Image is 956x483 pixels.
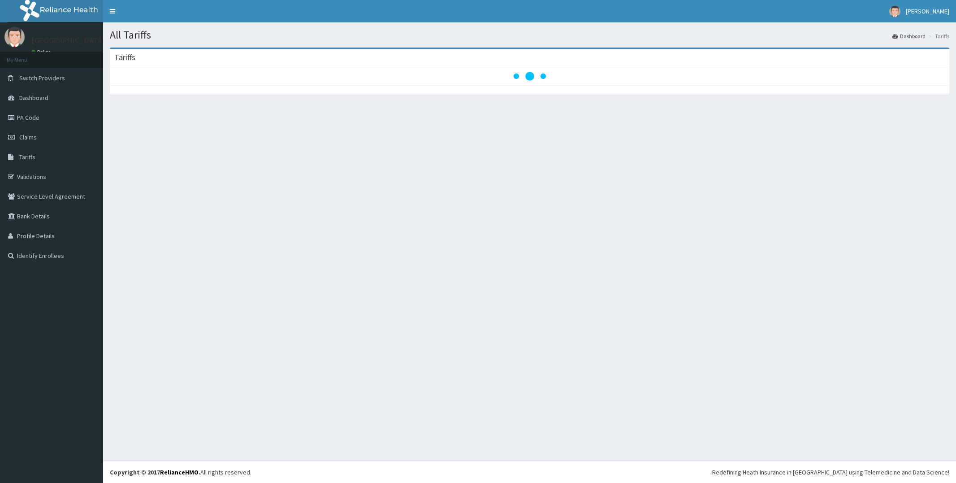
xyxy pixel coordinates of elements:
[512,58,548,94] svg: audio-loading
[160,468,199,476] a: RelianceHMO
[712,468,949,477] div: Redefining Heath Insurance in [GEOGRAPHIC_DATA] using Telemedicine and Data Science!
[906,7,949,15] span: [PERSON_NAME]
[4,27,25,47] img: User Image
[19,153,35,161] span: Tariffs
[19,94,48,102] span: Dashboard
[889,6,900,17] img: User Image
[110,29,949,41] h1: All Tariffs
[892,32,926,40] a: Dashboard
[110,468,200,476] strong: Copyright © 2017 .
[19,133,37,141] span: Claims
[114,53,135,61] h3: Tariffs
[31,49,53,55] a: Online
[19,74,65,82] span: Switch Providers
[926,32,949,40] li: Tariffs
[31,36,130,44] p: [GEOGRAPHIC_DATA] ABUJA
